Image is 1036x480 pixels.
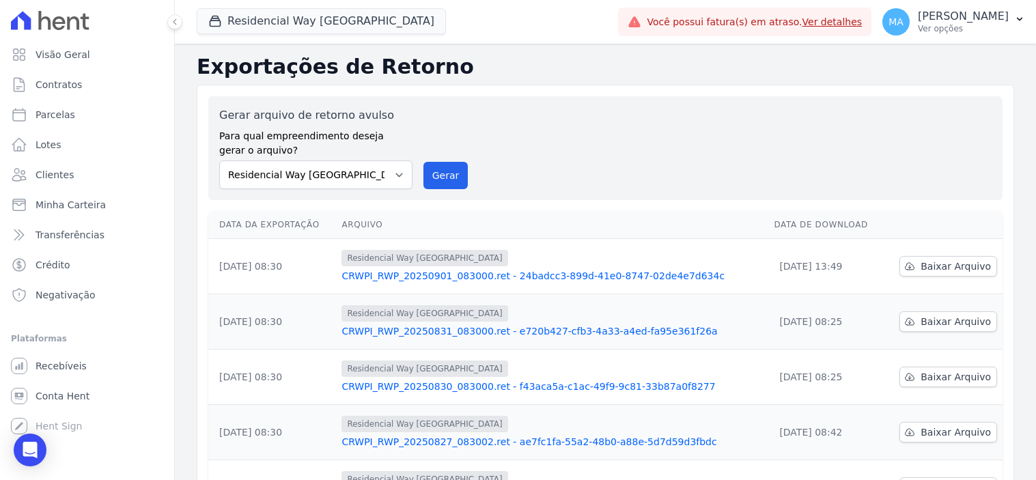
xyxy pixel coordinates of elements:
[36,48,90,61] span: Visão Geral
[5,71,169,98] a: Contratos
[36,168,74,182] span: Clientes
[918,23,1009,34] p: Ver opções
[36,288,96,302] span: Negativação
[341,269,763,283] a: CRWPI_RWP_20250901_083000.ret - 24badcc3-899d-41e0-8747-02de4e7d634c
[802,16,863,27] a: Ver detalhes
[197,55,1014,79] h2: Exportações de Retorno
[5,352,169,380] a: Recebíveis
[888,17,904,27] span: MA
[921,259,991,273] span: Baixar Arquivo
[921,315,991,328] span: Baixar Arquivo
[5,251,169,279] a: Crédito
[5,281,169,309] a: Negativação
[36,389,89,403] span: Conta Hent
[341,361,507,377] span: Residencial Way [GEOGRAPHIC_DATA]
[899,256,997,277] a: Baixar Arquivo
[768,211,883,239] th: Data de Download
[341,250,507,266] span: Residencial Way [GEOGRAPHIC_DATA]
[768,294,883,350] td: [DATE] 08:25
[36,258,70,272] span: Crédito
[11,330,163,347] div: Plataformas
[647,15,862,29] span: Você possui fatura(s) em atraso.
[5,131,169,158] a: Lotes
[341,324,763,338] a: CRWPI_RWP_20250831_083000.ret - e720b427-cfb3-4a33-a4ed-fa95e361f26a
[918,10,1009,23] p: [PERSON_NAME]
[5,221,169,249] a: Transferências
[768,239,883,294] td: [DATE] 13:49
[921,425,991,439] span: Baixar Arquivo
[899,367,997,387] a: Baixar Arquivo
[197,8,446,34] button: Residencial Way [GEOGRAPHIC_DATA]
[899,311,997,332] a: Baixar Arquivo
[423,162,468,189] button: Gerar
[341,435,763,449] a: CRWPI_RWP_20250827_083002.ret - ae7fc1fa-55a2-48b0-a88e-5d7d59d3fbdc
[921,370,991,384] span: Baixar Arquivo
[36,108,75,122] span: Parcelas
[36,78,82,91] span: Contratos
[219,124,412,158] label: Para qual empreendimento deseja gerar o arquivo?
[36,198,106,212] span: Minha Carteira
[208,405,336,460] td: [DATE] 08:30
[208,294,336,350] td: [DATE] 08:30
[341,416,507,432] span: Residencial Way [GEOGRAPHIC_DATA]
[341,305,507,322] span: Residencial Way [GEOGRAPHIC_DATA]
[5,161,169,188] a: Clientes
[14,434,46,466] div: Open Intercom Messenger
[5,191,169,218] a: Minha Carteira
[768,405,883,460] td: [DATE] 08:42
[219,107,412,124] label: Gerar arquivo de retorno avulso
[768,350,883,405] td: [DATE] 08:25
[208,350,336,405] td: [DATE] 08:30
[336,211,768,239] th: Arquivo
[36,138,61,152] span: Lotes
[899,422,997,442] a: Baixar Arquivo
[5,101,169,128] a: Parcelas
[208,211,336,239] th: Data da Exportação
[871,3,1036,41] button: MA [PERSON_NAME] Ver opções
[5,41,169,68] a: Visão Geral
[36,228,104,242] span: Transferências
[36,359,87,373] span: Recebíveis
[5,382,169,410] a: Conta Hent
[341,380,763,393] a: CRWPI_RWP_20250830_083000.ret - f43aca5a-c1ac-49f9-9c81-33b87a0f8277
[208,239,336,294] td: [DATE] 08:30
